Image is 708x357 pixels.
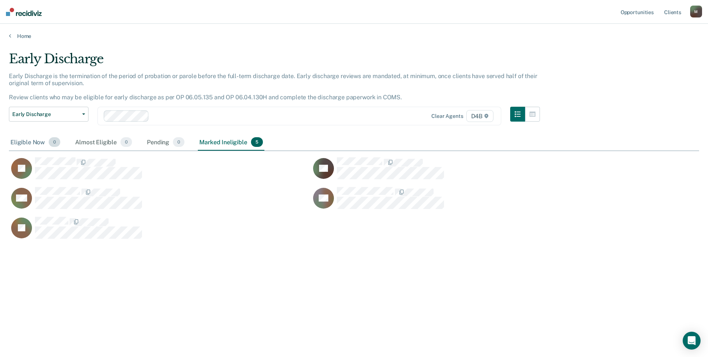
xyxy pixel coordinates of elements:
[9,134,62,151] div: Eligible Now0
[683,332,701,350] div: Open Intercom Messenger
[9,157,311,187] div: CaseloadOpportunityCell-0540447
[9,107,88,122] button: Early Discharge
[12,111,79,118] span: Early Discharge
[9,51,540,73] div: Early Discharge
[120,137,132,147] span: 0
[173,137,184,147] span: 0
[690,6,702,17] button: M
[9,73,537,101] p: Early Discharge is the termination of the period of probation or parole before the full-term disc...
[311,187,613,216] div: CaseloadOpportunityCell-0590330
[466,110,493,122] span: D4B
[9,187,311,216] div: CaseloadOpportunityCell-0478420
[145,134,186,151] div: Pending0
[311,157,613,187] div: CaseloadOpportunityCell-0235534
[9,216,311,246] div: CaseloadOpportunityCell-0240556
[49,137,60,147] span: 0
[198,134,264,151] div: Marked Ineligible5
[431,113,463,119] div: Clear agents
[9,33,699,39] a: Home
[251,137,263,147] span: 5
[74,134,133,151] div: Almost Eligible0
[6,8,42,16] img: Recidiviz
